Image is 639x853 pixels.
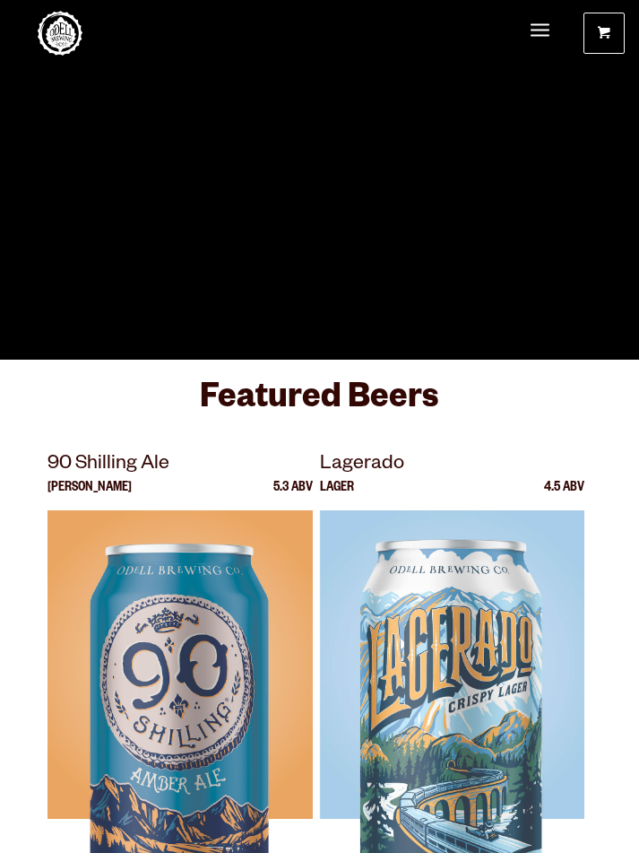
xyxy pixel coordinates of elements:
p: Lagerado [320,449,584,482]
p: Lager [320,482,354,510]
a: Menu [531,13,549,50]
p: [PERSON_NAME] [47,482,132,510]
p: 90 Shilling Ale [47,449,312,482]
p: 4.5 ABV [544,482,584,510]
p: 5.3 ABV [273,482,313,510]
h3: Featured Beers [47,378,591,432]
a: Odell Home [38,11,82,56]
